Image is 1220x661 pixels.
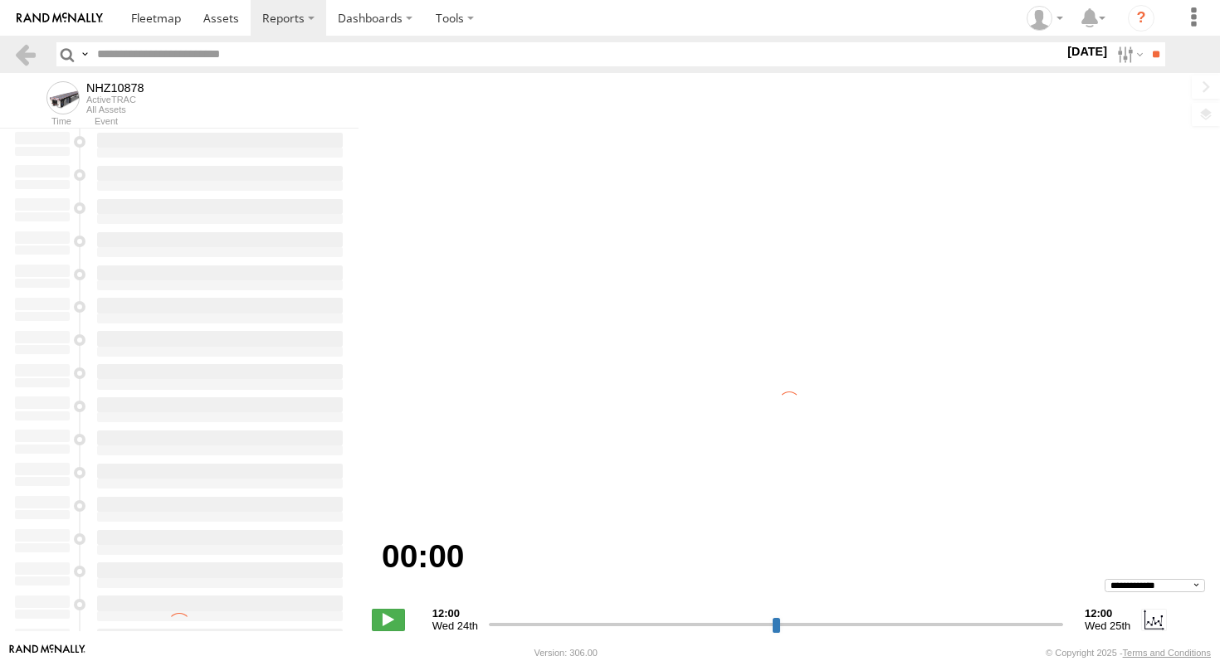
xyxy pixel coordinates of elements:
[534,648,598,658] div: Version: 306.00
[13,118,71,126] div: Time
[1123,648,1211,658] a: Terms and Conditions
[17,12,103,24] img: rand-logo.svg
[86,81,144,95] div: NHZ10878 - View Asset History
[9,644,85,661] a: Visit our Website
[372,609,405,630] label: Play/Stop
[1046,648,1211,658] div: © Copyright 2025 -
[1110,42,1146,66] label: Search Filter Options
[95,118,359,126] div: Event
[1085,607,1130,620] strong: 12:00
[1021,6,1069,31] div: Zulema McIntosch
[1085,620,1130,632] span: Wed 25th
[13,42,37,66] a: Back to previous Page
[432,607,478,620] strong: 12:00
[78,42,91,66] label: Search Query
[1128,5,1154,32] i: ?
[432,620,478,632] span: Wed 24th
[86,95,144,104] div: ActiveTRAC
[1064,42,1110,61] label: [DATE]
[86,104,144,114] div: All Assets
